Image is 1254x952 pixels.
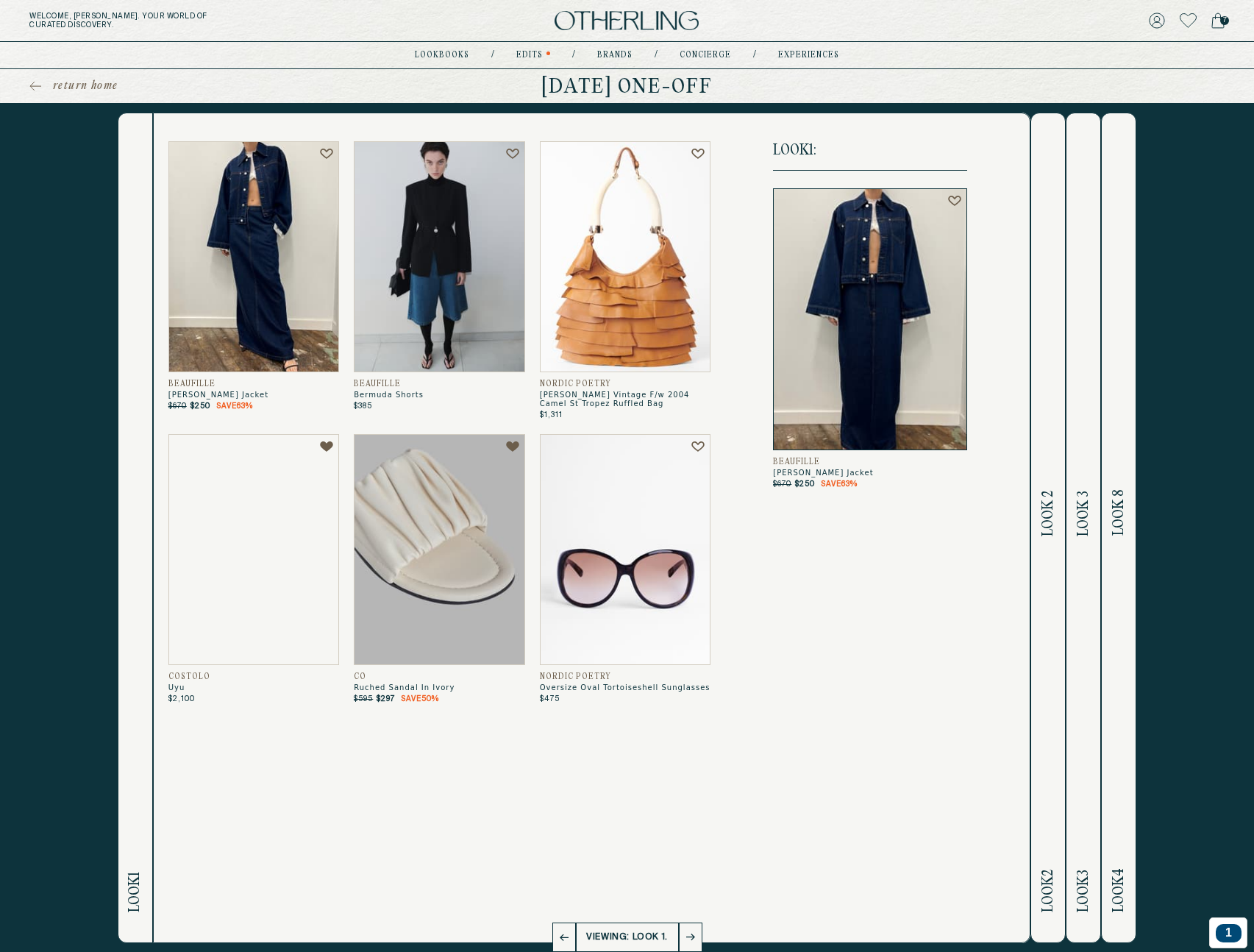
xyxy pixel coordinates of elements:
div: / [572,49,575,61]
p: $250 [190,402,253,411]
div: / [753,49,756,61]
button: Look4Look 8 [1101,113,1136,943]
span: Nordic Poetry [540,380,611,388]
span: $385 [354,402,372,411]
img: UYU [168,434,340,665]
img: logo [555,11,699,31]
span: COSTOLO [168,672,210,681]
span: $670 [773,480,791,489]
img: Tom Ford Vintage F/W 2004 Camel St Tropez Ruffled Bag [540,141,711,372]
p: Viewing: Look 1. [575,930,679,945]
span: return home [53,79,118,93]
a: concierge [680,51,731,59]
span: [PERSON_NAME] Vintage F/w 2004 Camel St Tropez Ruffled Bag [540,391,711,408]
span: Oversize Oval Tortoiseshell Sunglasses [540,683,711,692]
span: $670 [168,402,187,411]
img: Knox Jacket [773,188,967,450]
img: Ruched Sandal in Ivory [354,434,525,665]
img: Knox Jacket [168,141,340,372]
a: Brands [597,51,633,59]
span: [PERSON_NAME] Jacket [168,391,340,399]
span: Ruched Sandal In Ivory [354,683,525,692]
img: Oversize Oval Tortoiseshell Sunglasses [540,434,711,665]
span: $2,100 [168,695,195,703]
p: $297 [377,695,439,703]
span: 7 [1220,16,1229,25]
h1: [DATE] One-off [29,74,1225,98]
a: lookbooks [415,51,469,59]
span: Look 3 [1075,491,1092,536]
button: Look1 [118,113,153,943]
span: Look 2 [1040,870,1057,912]
span: Beaufille [773,458,820,466]
span: Bermuda Shorts [354,391,525,399]
span: CO [354,672,366,681]
span: Look 4 [1111,868,1127,912]
a: 7 [1211,10,1225,31]
span: Beaufille [168,380,215,388]
a: Edits [516,51,543,59]
span: Look 1 : [773,143,816,158]
button: Look3Look 3 [1066,113,1101,943]
span: Look 2 [1040,491,1057,536]
span: [PERSON_NAME] Jacket [773,469,967,477]
div: / [491,49,494,61]
h5: Welcome, [PERSON_NAME] . Your world of curated discovery. [29,12,388,29]
span: $475 [540,695,560,703]
span: Look 8 [1111,490,1127,536]
img: Bermuda Shorts [354,141,525,372]
a: return home [29,79,118,93]
a: experiences [778,51,839,59]
span: Save 63 % [821,480,858,489]
span: Save 63 % [216,402,253,411]
span: $595 [354,695,373,703]
span: Save 50 % [401,695,439,703]
p: $250 [795,480,858,489]
span: Look 1 [127,872,143,912]
span: Uyu [168,683,340,692]
button: Look2Look 2 [1030,113,1066,943]
div: / [655,49,658,61]
span: $1,311 [540,411,563,419]
span: Beaufille [354,380,401,388]
span: Look 3 [1075,870,1092,912]
span: Nordic Poetry [540,672,611,681]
